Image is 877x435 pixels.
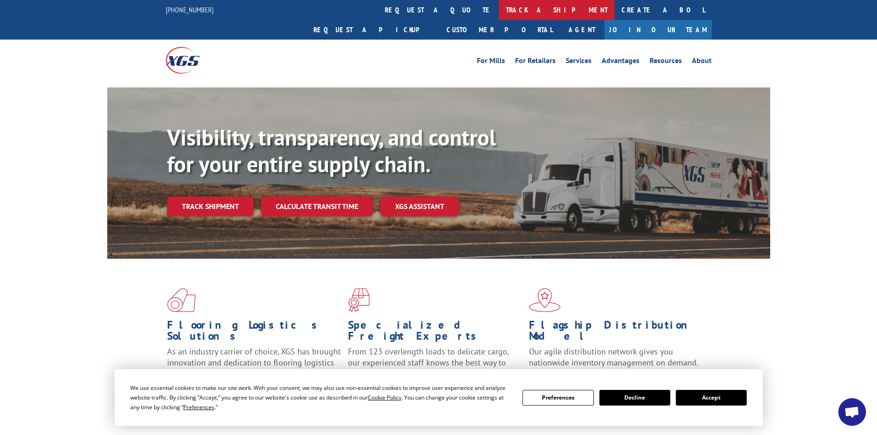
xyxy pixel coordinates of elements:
[566,57,592,67] a: Services
[167,346,341,379] span: As an industry carrier of choice, XGS has brought innovation and dedication to flooring logistics...
[183,403,215,411] span: Preferences
[604,20,712,40] a: Join Our Team
[529,288,561,312] img: xgs-icon-flagship-distribution-model-red
[348,319,522,346] h1: Specialized Freight Experts
[676,390,747,406] button: Accept
[650,57,682,67] a: Resources
[477,57,505,67] a: For Mills
[307,20,440,40] a: Request a pickup
[167,197,254,216] a: Track shipment
[523,390,593,406] button: Preferences
[130,383,511,412] div: We use essential cookies to make our site work. With your consent, we may also use non-essential ...
[348,346,522,387] p: From 123 overlength loads to delicate cargo, our experienced staff knows the best way to move you...
[167,123,496,178] b: Visibility, transparency, and control for your entire supply chain.
[599,390,670,406] button: Decline
[529,319,703,346] h1: Flagship Distribution Model
[380,197,459,216] a: XGS ASSISTANT
[692,57,712,67] a: About
[529,346,698,368] span: Our agile distribution network gives you nationwide inventory management on demand.
[261,197,373,216] a: Calculate transit time
[368,394,401,401] span: Cookie Policy
[166,5,214,14] a: [PHONE_NUMBER]
[515,57,556,67] a: For Retailers
[440,20,559,40] a: Customer Portal
[115,369,763,426] div: Cookie Consent Prompt
[348,288,370,312] img: xgs-icon-focused-on-flooring-red
[559,20,604,40] a: Agent
[602,57,639,67] a: Advantages
[838,398,866,426] a: Open chat
[167,319,341,346] h1: Flooring Logistics Solutions
[167,288,196,312] img: xgs-icon-total-supply-chain-intelligence-red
